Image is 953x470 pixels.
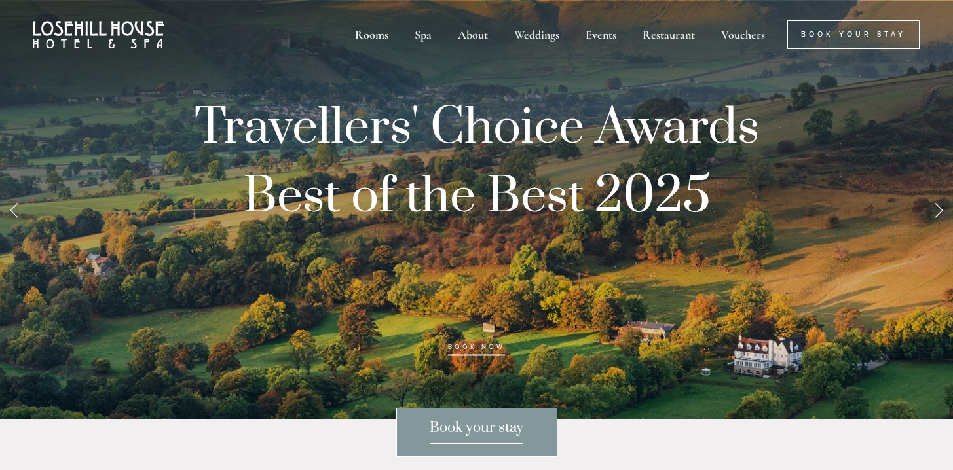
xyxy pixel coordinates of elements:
div: Weddings [502,20,571,49]
a: Vouchers [709,20,777,49]
p: Travellers' Choice Awards Best of the Best 2025 [143,94,811,369]
img: Losehill House [33,21,164,48]
a: Book Your Stay [787,20,920,49]
div: Restaurant [631,20,707,49]
a: Next Slide [924,190,953,229]
a: BOOK NOW [448,343,504,356]
div: Rooms [343,20,400,49]
div: Spa [403,20,443,49]
span: Book your stay [430,419,523,444]
div: Events [574,20,628,49]
div: About [446,20,500,49]
a: Book your stay [396,408,557,457]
